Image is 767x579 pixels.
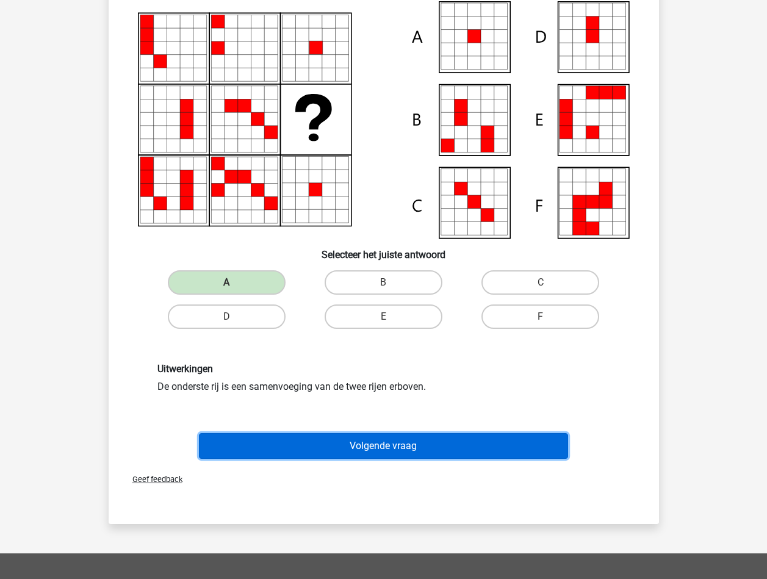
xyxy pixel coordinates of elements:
[128,239,639,261] h6: Selecteer het juiste antwoord
[168,270,286,295] label: A
[157,363,610,375] h6: Uitwerkingen
[148,363,619,394] div: De onderste rij is een samenvoeging van de twee rijen erboven.
[325,304,442,329] label: E
[199,433,568,459] button: Volgende vraag
[168,304,286,329] label: D
[481,304,599,329] label: F
[123,475,182,484] span: Geef feedback
[481,270,599,295] label: C
[325,270,442,295] label: B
